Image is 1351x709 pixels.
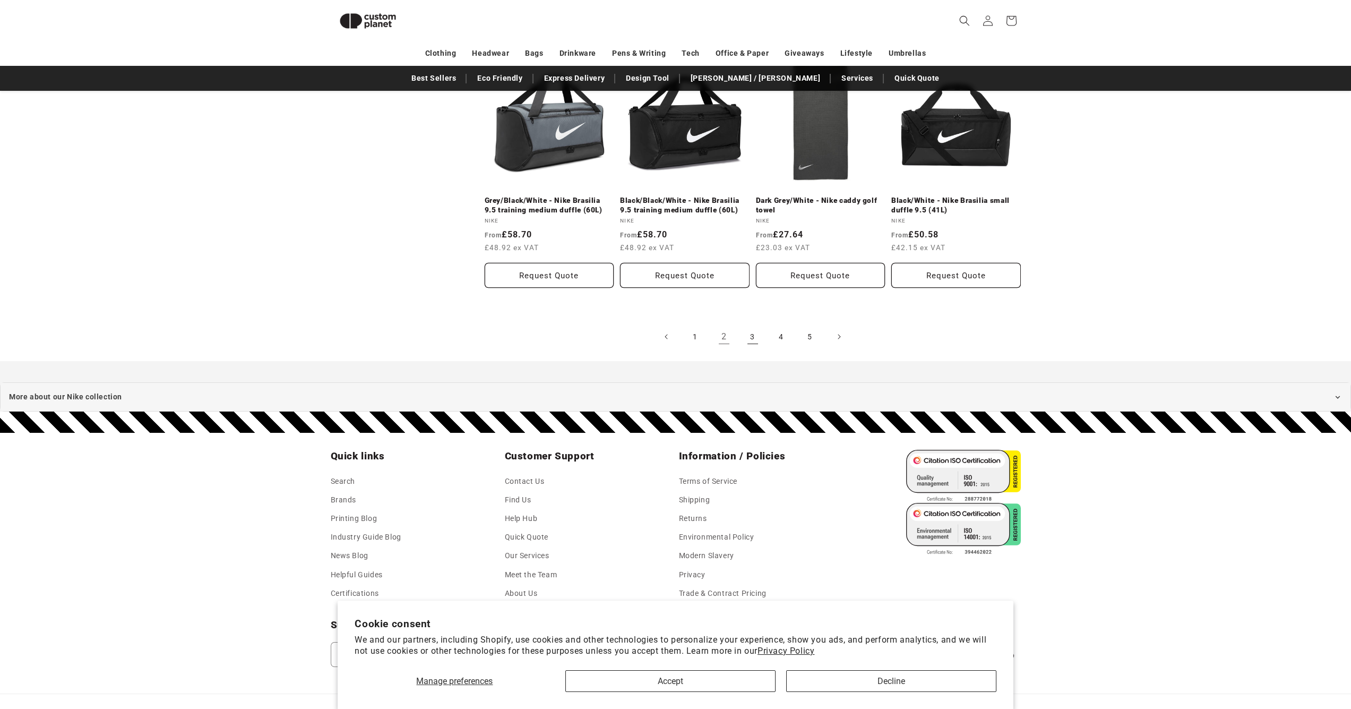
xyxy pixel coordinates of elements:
a: Black/Black/White - Nike Brasilia 9.5 training medium duffle (60L) [620,196,750,215]
a: Page 3 [741,325,764,348]
button: Accept [565,670,776,692]
a: News Blog [331,546,368,565]
a: Best Sellers [406,69,461,88]
nav: Pagination [485,325,1021,348]
h2: Customer Support [505,450,673,463]
a: Industry Guide Blog [331,528,401,546]
a: Meet the Team [505,566,557,584]
img: ISO 9001 Certified [906,450,1021,503]
img: ISO 14001 Certified [906,503,1021,556]
a: Quick Quote [505,528,549,546]
a: Page 1 [684,325,707,348]
button: Request Quote [891,263,1021,288]
a: Returns [679,509,707,528]
a: Tech [682,44,699,63]
a: Express Delivery [539,69,610,88]
a: Giveaways [785,44,824,63]
span: Manage preferences [416,676,493,686]
a: Page 4 [770,325,793,348]
a: Drinkware [560,44,596,63]
a: Our Services [505,546,549,565]
a: Lifestyle [840,44,873,63]
a: [PERSON_NAME] / [PERSON_NAME] [685,69,825,88]
a: Privacy [679,566,705,584]
a: Page 2 [712,325,736,348]
button: Request Quote [756,263,885,288]
a: Environmental Policy [679,528,754,546]
a: Shipping [679,491,710,509]
a: Eco Friendly [472,69,528,88]
a: Find Us [505,491,531,509]
a: Clothing [425,44,457,63]
a: Helpful Guides [331,566,383,584]
a: Services [836,69,879,88]
a: Privacy Policy [758,646,814,656]
a: Headwear [472,44,509,63]
button: Decline [786,670,996,692]
a: Brands [331,491,357,509]
a: Printing Blog [331,509,377,528]
button: Manage preferences [355,670,554,692]
img: Custom Planet [331,4,405,38]
summary: Search [953,9,976,32]
a: Previous page [655,325,678,348]
h2: Cookie consent [355,618,996,630]
h2: Information / Policies [679,450,847,463]
a: Certifications [331,584,379,603]
a: Dark Grey/White - Nike caddy golf towel [756,196,885,215]
a: Office & Paper [716,44,769,63]
iframe: Chat Widget [1169,594,1351,709]
a: Next page [827,325,850,348]
h2: Subscribe to our emails [331,619,882,631]
a: Modern Slavery [679,546,734,565]
a: Search [331,475,356,491]
h2: Quick links [331,450,498,463]
a: Page 5 [798,325,822,348]
p: We and our partners, including Shopify, use cookies and other technologies to personalize your ex... [355,635,996,657]
a: About Us [505,584,538,603]
a: Help Hub [505,509,538,528]
a: Trade & Contract Pricing [679,584,767,603]
button: Request Quote [620,263,750,288]
a: Umbrellas [889,44,926,63]
button: Request Quote [485,263,614,288]
a: Bags [525,44,543,63]
a: Grey/Black/White - Nike Brasilia 9.5 training medium duffle (60L) [485,196,614,215]
a: Contact Us [505,475,545,491]
span: More about our Nike collection [9,390,122,404]
a: Pens & Writing [612,44,666,63]
a: Design Tool [621,69,675,88]
a: Black/White - Nike Brasilia small duffle 9.5 (41L) [891,196,1021,215]
a: Terms of Service [679,475,738,491]
a: Quick Quote [889,69,945,88]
